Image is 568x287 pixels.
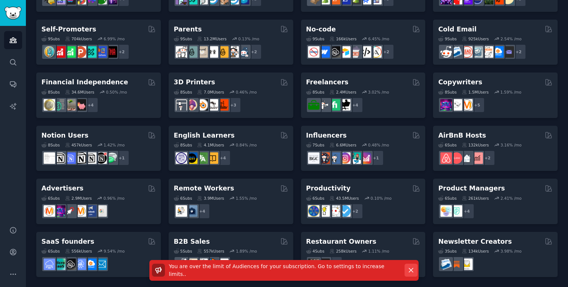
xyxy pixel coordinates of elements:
[226,97,241,113] div: + 3
[306,142,325,148] div: 7 Sub s
[65,196,92,201] div: 2.9M Users
[440,46,452,58] img: sales
[174,36,192,41] div: 9 Sub s
[500,249,521,254] div: 3.98 % /mo
[44,259,55,270] img: SaaS
[368,36,389,41] div: 6.45 % /mo
[492,46,504,58] img: B2BSaaS
[360,152,371,164] img: InstagramGrowthTips
[174,90,192,95] div: 8 Sub s
[207,99,218,111] img: ender3
[318,259,330,270] img: BarOwners
[360,46,371,58] img: NoCodeMovement
[174,25,202,34] h2: Parents
[438,78,482,87] h2: Copywriters
[236,196,257,201] div: 1.55 % /mo
[174,142,192,148] div: 8 Sub s
[64,259,76,270] img: NoCodeSaaS
[41,131,88,140] h2: Notion Users
[306,131,347,140] h2: Influencers
[451,205,462,217] img: ProductMgmt
[308,152,319,164] img: BeautyGuruChatter
[176,152,187,164] img: languagelearning
[500,142,521,148] div: 3.16 % /mo
[308,205,319,217] img: LifeProTips
[236,249,257,254] div: 1.89 % /mo
[238,46,249,58] img: Parents
[215,150,231,166] div: + 4
[500,36,521,41] div: 2.54 % /mo
[339,46,351,58] img: Airtable
[327,256,342,272] div: + 2
[451,99,462,111] img: KeepWriting
[54,152,65,164] img: notioncreations
[197,142,224,148] div: 4.1M Users
[329,99,340,111] img: Fiverr
[207,259,218,270] img: B2BSales
[41,142,60,148] div: 8 Sub s
[104,196,125,201] div: 0.96 % /mo
[65,249,92,254] div: 556k Users
[370,46,382,58] img: Adalo
[318,152,330,164] img: socialmedia
[329,196,359,201] div: 43.5M Users
[348,97,363,113] div: + 4
[174,184,234,193] h2: Remote Workers
[83,97,98,113] div: + 4
[44,152,55,164] img: Notiontemplates
[44,46,55,58] img: AppIdeas
[461,259,473,270] img: Newsletters
[85,205,97,217] img: FacebookAds
[41,237,94,246] h2: SaaS founders
[41,78,128,87] h2: Financial Independence
[503,46,514,58] img: EmailOutreach
[44,205,55,217] img: marketing
[174,237,210,246] h2: B2B Sales
[197,196,224,201] div: 3.9M Users
[41,249,60,254] div: 6 Sub s
[174,78,215,87] h2: 3D Printers
[462,249,489,254] div: 134k Users
[75,152,86,164] img: NotionGeeks
[329,249,356,254] div: 258k Users
[306,25,336,34] h2: No-code
[236,142,257,148] div: 0.84 % /mo
[349,46,361,58] img: nocodelowcode
[106,90,127,95] div: 0.50 % /mo
[114,44,129,60] div: + 2
[308,46,319,58] img: nocode
[440,99,452,111] img: SEO
[348,203,363,219] div: + 2
[236,90,257,95] div: 0.46 % /mo
[306,90,325,95] div: 8 Sub s
[306,36,325,41] div: 9 Sub s
[65,142,92,148] div: 457k Users
[482,46,493,58] img: b2b_sales
[339,152,351,164] img: InstagramMarketing
[371,196,392,201] div: 0.10 % /mo
[41,196,60,201] div: 6 Sub s
[308,259,319,270] img: restaurantowners
[329,142,356,148] div: 6.6M Users
[349,152,361,164] img: influencermarketing
[511,44,526,60] div: + 2
[44,99,55,111] img: UKPersonalFinance
[65,90,94,95] div: 34.6M Users
[54,99,65,111] img: FinancialPlanning
[54,205,65,217] img: SEO
[246,44,262,60] div: + 2
[174,131,235,140] h2: English Learners
[500,90,521,95] div: 1.59 % /mo
[306,249,325,254] div: 4 Sub s
[217,46,229,58] img: NewParents
[462,196,489,201] div: 261k Users
[451,46,462,58] img: Emailmarketing
[329,36,356,41] div: 166k Users
[196,46,208,58] img: beyondthebump
[462,36,489,41] div: 925k Users
[318,205,330,217] img: lifehacks
[197,249,224,254] div: 557k Users
[41,36,60,41] div: 9 Sub s
[438,237,512,246] h2: Newsletter Creators
[85,259,97,270] img: B2BSaaS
